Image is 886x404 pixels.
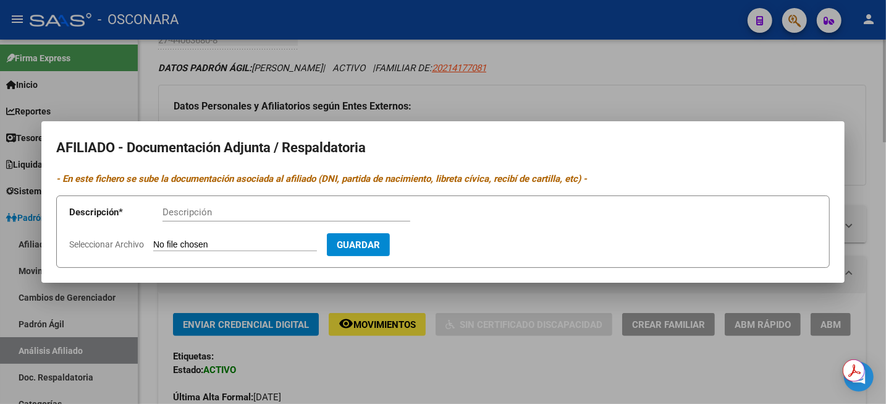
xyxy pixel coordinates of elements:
span: Seleccionar Archivo [69,239,144,249]
span: Guardar [337,239,380,251]
button: Guardar [327,233,390,256]
h2: AFILIADO - Documentación Adjunta / Respaldatoria [56,136,830,160]
i: - En este fichero se sube la documentación asociada al afiliado (DNI, partida de nacimiento, libr... [56,173,587,184]
p: Descripción [69,205,162,220]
